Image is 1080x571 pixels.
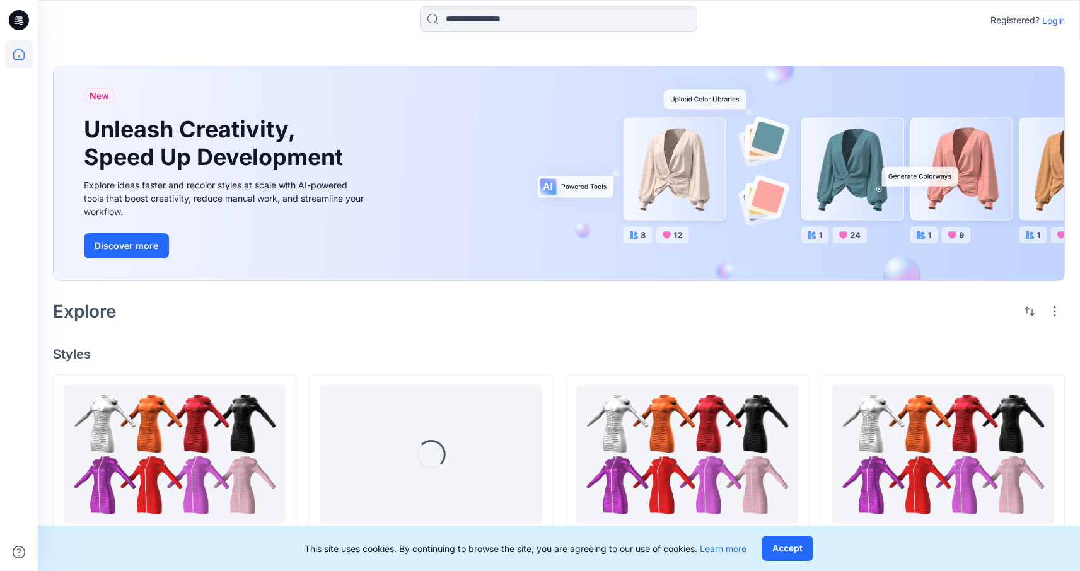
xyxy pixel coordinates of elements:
h4: Styles [53,347,1065,362]
span: New [90,88,109,103]
a: Learn more [700,543,746,554]
p: Login [1042,14,1065,27]
a: Automation [576,385,798,524]
h2: Explore [53,301,117,321]
a: Discover more [84,233,368,258]
a: Automation [64,385,286,524]
p: This site uses cookies. By continuing to browse the site, you are agreeing to our use of cookies. [305,542,746,555]
button: Discover more [84,233,169,258]
a: Automation [832,385,1054,524]
p: Registered? [990,13,1040,28]
button: Accept [762,536,813,561]
h1: Unleash Creativity, Speed Up Development [84,116,349,170]
div: Explore ideas faster and recolor styles at scale with AI-powered tools that boost creativity, red... [84,178,368,218]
